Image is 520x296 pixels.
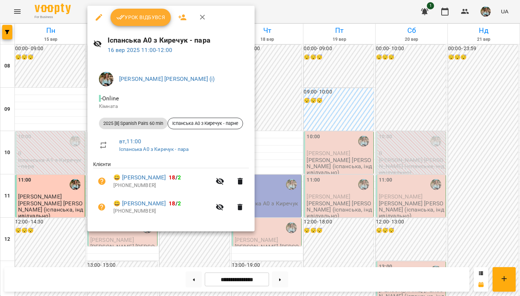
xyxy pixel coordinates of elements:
ul: Клієнти [93,161,249,222]
a: [PERSON_NAME] [PERSON_NAME] (і) [119,75,215,82]
a: вт , 11:00 [119,138,141,145]
b: / [169,200,181,207]
a: 16 вер 2025 11:00-12:00 [108,47,172,53]
div: Іспанська А0 з Киречук - парне [168,118,243,129]
h6: Іспанська А0 з Киречук - пара [108,35,249,46]
span: 18 [169,200,175,207]
span: - Online [99,95,120,102]
span: 2 [178,200,181,207]
p: [PHONE_NUMBER] [113,182,211,189]
button: Урок відбувся [110,9,171,26]
span: Урок відбувся [116,13,165,22]
button: Візит ще не сплачено. Додати оплату? [93,199,110,216]
p: [PHONE_NUMBER] [113,208,211,215]
span: Іспанська А0 з Киречук - парне [168,120,243,127]
img: 856b7ccd7d7b6bcc05e1771fbbe895a7.jfif [99,72,113,86]
a: 😀 [PERSON_NAME] [113,173,166,182]
span: 18 [169,174,175,181]
p: Кімната [99,103,243,110]
span: 2025 [8] Spanish Pairs 60 min [99,120,168,127]
b: / [169,174,181,181]
a: 😀 [PERSON_NAME] [113,199,166,208]
span: 2 [178,174,181,181]
a: Іспанська А0 з Киречук - пара [119,146,188,152]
